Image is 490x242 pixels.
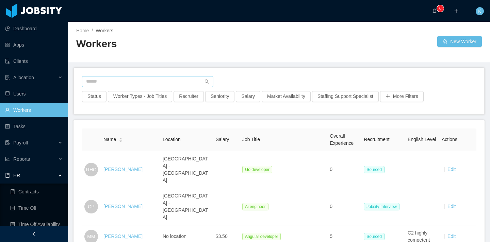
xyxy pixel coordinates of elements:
i: icon: bell [432,8,437,13]
button: Seniority [205,91,234,102]
div: Sort [119,137,123,141]
i: icon: plus [454,8,459,13]
i: icon: file-protect [5,140,10,145]
span: $3.50 [216,234,228,239]
span: Allocation [13,75,34,80]
a: Edit [447,234,456,239]
a: Sourced [364,234,387,239]
a: [PERSON_NAME] [103,167,143,172]
button: Recruiter [174,91,204,102]
span: Recruitment [364,137,389,142]
span: Sourced [364,166,385,173]
span: Payroll [13,140,28,145]
span: / [92,28,93,33]
a: Jobsity Interview [364,204,402,209]
td: 0 [327,151,361,188]
button: Status [82,91,107,102]
span: Workers [96,28,113,33]
i: icon: book [5,173,10,178]
span: Go developer [242,166,272,173]
i: icon: solution [5,75,10,80]
span: Jobsity Interview [364,203,399,210]
a: [PERSON_NAME] [103,204,143,209]
span: Sourced [364,233,385,240]
a: [PERSON_NAME] [103,234,143,239]
a: icon: profileTime Off Availability [10,218,63,231]
p: 6 [439,5,442,12]
i: icon: caret-down [119,139,123,141]
span: Location [163,137,181,142]
a: Sourced [364,167,387,172]
i: icon: caret-up [119,137,123,139]
a: icon: bookContracts [10,185,63,198]
button: Salary [236,91,260,102]
span: Ai engineer [242,203,268,210]
button: icon: usergroup-addNew Worker [437,36,482,47]
span: Actions [442,137,457,142]
span: Angular developer [242,233,281,240]
span: Overall Experience [330,133,354,146]
button: Worker Types - Job Titles [108,91,172,102]
span: Reports [13,156,30,162]
h2: Workers [76,37,279,51]
a: Home [76,28,89,33]
a: icon: userWorkers [5,103,63,117]
a: icon: auditClients [5,54,63,68]
sup: 6 [437,5,444,12]
span: RHC [86,163,96,176]
button: Staffing Support Specialist [312,91,379,102]
span: CP [88,200,94,213]
button: icon: plusMore Filters [380,91,424,102]
td: [GEOGRAPHIC_DATA] - [GEOGRAPHIC_DATA] [160,151,213,188]
i: icon: line-chart [5,157,10,161]
span: HR [13,173,20,178]
span: English Level [408,137,436,142]
a: Edit [447,204,456,209]
a: icon: profileTasks [5,120,63,133]
span: Name [103,136,116,143]
td: [GEOGRAPHIC_DATA] - [GEOGRAPHIC_DATA] [160,188,213,225]
a: icon: pie-chartDashboard [5,22,63,35]
span: Job Title [242,137,260,142]
span: K [478,7,481,15]
span: Salary [216,137,229,142]
a: icon: appstoreApps [5,38,63,52]
a: Edit [447,167,456,172]
td: 0 [327,188,361,225]
i: icon: search [205,79,209,84]
a: icon: profileTime Off [10,201,63,215]
a: icon: robotUsers [5,87,63,101]
button: Market Availability [262,91,311,102]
